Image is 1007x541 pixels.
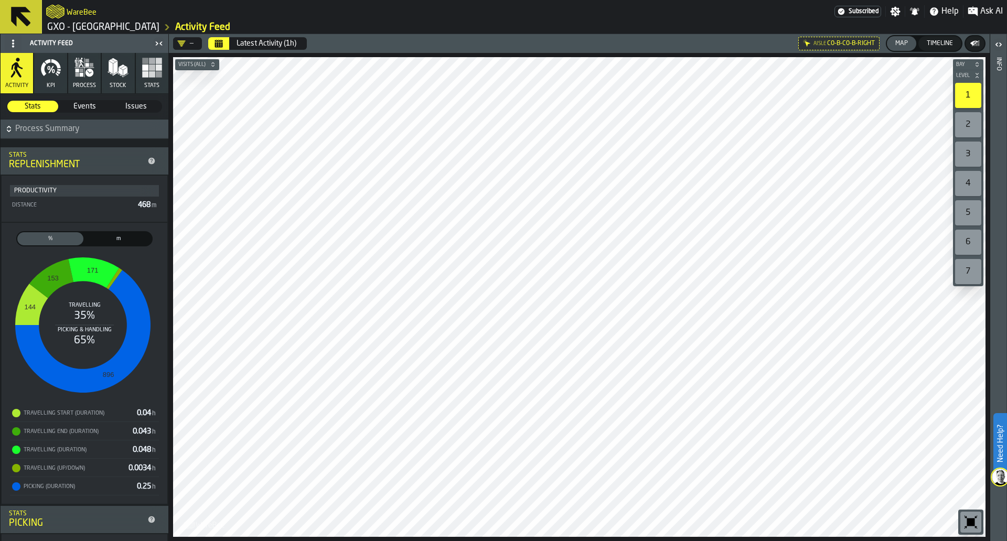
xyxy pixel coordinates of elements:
div: button-toolbar-undefined [953,198,983,228]
span: h [152,466,156,472]
div: Menu Subscription [834,6,881,17]
span: Process Summary [15,123,166,135]
a: link-to-/wh/i/ae0cd702-8cb1-4091-b3be-0aee77957c79/settings/billing [834,6,881,17]
span: Ask AI [980,5,1003,18]
label: button-switch-multi-Events [59,100,111,113]
div: stat- [2,223,167,504]
span: h [152,410,156,417]
span: m [152,202,157,209]
a: logo-header [46,2,65,21]
div: StatList-item-Picking (Duration) [10,477,159,495]
a: link-to-/wh/i/ae0cd702-8cb1-4091-b3be-0aee77957c79 [47,21,159,33]
label: button-switch-multi-Distance [84,231,153,246]
div: thumb [59,101,110,112]
label: button-switch-multi-Stats [7,100,59,113]
span: 0.04 [137,409,157,417]
div: 3 [955,142,981,167]
label: button-toggle-Notifications [905,6,924,17]
label: button-switch-multi-Issues [110,100,162,113]
div: button-toolbar-undefined [953,81,983,110]
div: Timeline [923,40,957,47]
span: h [152,447,156,453]
span: Subscribed [849,8,879,15]
span: Bay [954,62,972,68]
label: button-toggle-Help [925,5,963,18]
div: Picking (Duration) [23,483,133,490]
span: Stock [110,82,126,89]
div: Travelling End (Duration) [23,428,128,435]
button: button- [966,36,984,51]
div: 2 [955,112,981,137]
div: button-toolbar-undefined [958,510,983,535]
div: button-toolbar-undefined [953,228,983,257]
div: PICKING [9,517,143,529]
span: Level [954,73,972,79]
span: KPI [47,82,55,89]
div: button-toolbar-undefined [953,257,983,286]
div: Stats [9,152,143,159]
a: link-to-/wh/i/ae0cd702-8cb1-4091-b3be-0aee77957c79/feed/fdc57e91-80c9-44dd-92cd-81c982b068f3 [175,21,230,33]
div: 4 [955,171,981,196]
svg: Reset zoom and position [962,514,979,531]
label: Need Help? [994,414,1006,473]
div: button-toolbar-undefined [953,139,983,169]
span: 0.048 [133,446,157,453]
div: thumb [17,232,83,245]
button: button- [175,59,219,70]
span: process [73,82,96,89]
div: StatList-item-Distance [11,198,158,211]
span: 0.25 [137,483,157,490]
label: button-switch-multi-Process Parts [16,231,84,246]
h2: Sub Title [67,6,97,17]
div: Stats [9,510,143,517]
div: thumb [85,232,152,245]
span: h [152,484,156,490]
span: Stats [144,82,159,89]
div: Travelling (Duration) [23,447,128,453]
span: 468 [138,201,158,209]
button: button-Timeline [918,36,961,51]
span: Stats [8,101,58,112]
div: 6 [955,230,981,255]
div: button-toolbar-undefined [953,110,983,139]
div: stat- [2,176,167,222]
a: logo-header [175,514,234,535]
nav: Breadcrumb [46,21,524,34]
span: 0.043 [133,428,157,435]
div: Travelling (Up/Down) [23,465,124,472]
div: thumb [7,101,58,112]
span: C0-B-C0-B-RIGHT [827,40,875,47]
label: button-toggle-Open [991,36,1006,55]
div: Aisle [813,41,826,47]
div: StatList-item-Travelling (Duration) [10,440,159,459]
header: Info [990,34,1006,541]
div: StatList-item-Travelling (Up/Down) [10,459,159,477]
span: m [88,234,149,243]
span: h [152,429,156,435]
span: Help [941,5,959,18]
div: StatList-item-Travelling Start (Duration) [10,404,159,422]
label: button-toggle-Settings [886,6,905,17]
button: Select date range Select date range [208,37,229,50]
div: DropdownMenuValue- [173,37,202,50]
label: button-toggle-Ask AI [963,5,1007,18]
div: Travelling Start (Duration) [23,410,133,417]
div: Select date range [208,37,307,50]
span: Activity [5,82,28,89]
span: 0.0034 [128,464,157,472]
div: Activity Feed [3,35,152,52]
div: Productivity [14,187,155,194]
div: DropdownMenuValue- [177,39,194,48]
label: button-toggle-Close me [152,37,166,50]
button: button- [953,70,983,81]
div: 7 [955,259,981,284]
div: Hide filter [803,39,811,48]
div: button-toolbar-undefined [953,169,983,198]
button: button- [1,120,168,138]
div: Map [891,40,912,47]
span: % [19,234,81,243]
div: Latest Activity (1h) [237,39,296,48]
button: button- [953,59,983,70]
div: Info [995,55,1002,538]
div: 1 [955,83,981,108]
